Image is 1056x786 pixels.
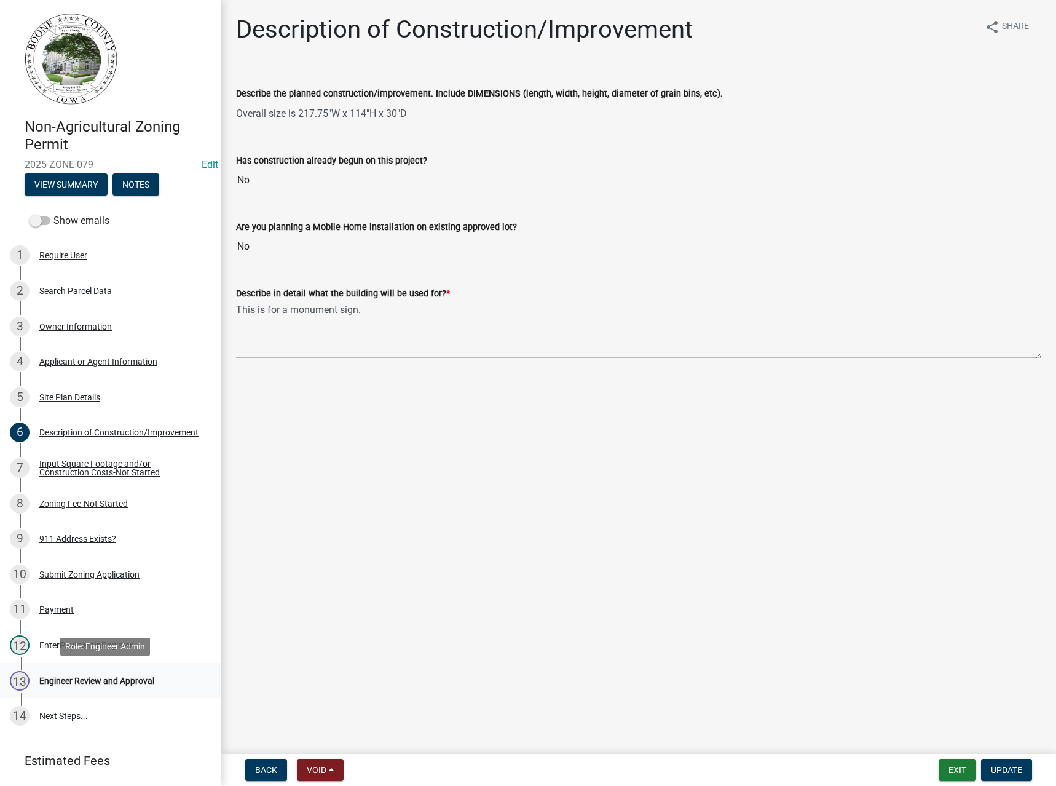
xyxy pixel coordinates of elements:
[10,423,30,442] div: 6
[10,748,202,773] a: Estimated Fees
[236,157,427,165] label: Has construction already begun on this project?
[10,458,30,478] div: 7
[297,759,344,781] button: Void
[10,635,30,655] div: 12
[939,759,976,781] button: Exit
[255,765,277,775] span: Back
[25,13,118,105] img: Boone County, Iowa
[39,499,128,508] div: Zoning Fee-Not Started
[981,759,1032,781] button: Update
[236,15,693,44] h1: Description of Construction/Improvement
[39,677,154,685] div: Engineer Review and Approval
[991,765,1022,775] span: Update
[10,317,30,336] div: 3
[985,20,999,34] i: share
[236,90,723,98] label: Describe the planned construction/improvement. Include DIMENSIONS (length, width, height, diamete...
[245,759,287,781] button: Back
[39,534,116,543] div: 911 Address Exists?
[10,245,30,265] div: 1
[25,180,108,190] wm-modal-confirm: Summary
[10,529,30,549] div: 9
[39,357,157,366] div: Applicant or Agent Information
[236,223,517,232] label: Are you planning a Mobile Home installation on existing approved lot?
[39,428,199,437] div: Description of Construction/Improvement
[39,570,140,579] div: Submit Zoning Application
[39,459,202,477] div: Input Square Footage and/or Construction Costs-Not Started
[202,159,218,170] wm-modal-confirm: Edit Application Number
[10,494,30,514] div: 8
[30,213,109,228] label: Show emails
[25,118,211,154] h4: Non-Agricultural Zoning Permit
[39,393,100,402] div: Site Plan Details
[1002,20,1029,34] span: Share
[236,290,450,298] label: Describe in detail what the building will be used for?
[39,641,133,649] div: EnterPaymentInRegister
[39,605,74,614] div: Payment
[39,251,87,260] div: Require User
[112,173,159,196] button: Notes
[10,352,30,371] div: 4
[10,600,30,619] div: 11
[25,159,197,170] span: 2025-ZONE-079
[25,173,108,196] button: View Summary
[307,765,326,775] span: Void
[10,706,30,726] div: 14
[10,671,30,691] div: 13
[39,287,112,295] div: Search Parcel Data
[975,15,1039,39] button: shareShare
[39,322,112,331] div: Owner Information
[112,180,159,190] wm-modal-confirm: Notes
[60,638,150,656] div: Role: Engineer Admin
[202,159,218,170] a: Edit
[10,281,30,301] div: 2
[10,387,30,407] div: 5
[10,565,30,584] div: 10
